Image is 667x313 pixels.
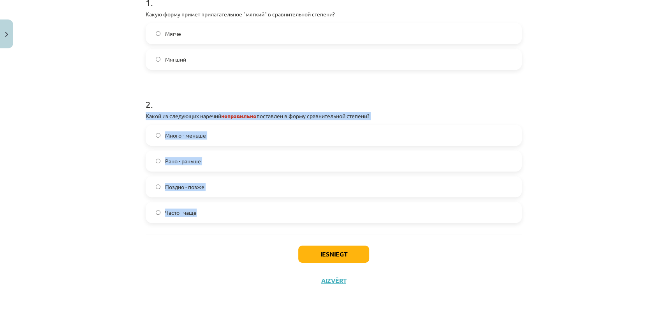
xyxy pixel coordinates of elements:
[156,133,161,138] input: Много - меньше
[165,157,201,165] span: Рано - раньше
[165,55,186,64] span: Мягший
[156,184,161,189] input: Поздно - позже
[146,10,522,18] p: Какую форму примет прилагательное "мягкий" в сравнительной степени?
[156,210,161,215] input: Часто - чаще
[319,277,348,285] button: Aizvērt
[165,183,204,191] span: Поздно - позже
[165,30,181,38] span: Мягче
[165,131,206,140] span: Много - меньше
[156,159,161,164] input: Рано - раньше
[298,246,369,263] button: Iesniegt
[146,85,522,110] h1: 2 .
[165,209,197,217] span: Часто - чаще
[146,112,522,120] p: Какой из следующих наречий поставлен в форму сравнительной степени?
[221,112,257,119] strong: неправильно
[156,31,161,36] input: Мягче
[156,57,161,62] input: Мягший
[5,32,8,37] img: icon-close-lesson-0947bae3869378f0d4975bcd49f059093ad1ed9edebbc8119c70593378902aed.svg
